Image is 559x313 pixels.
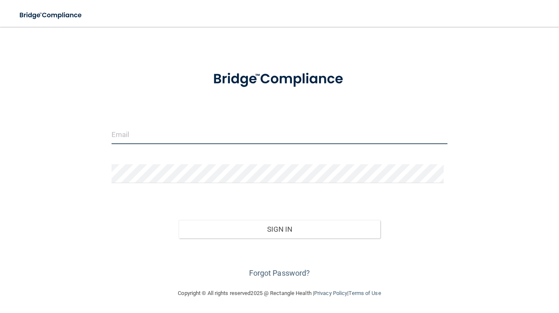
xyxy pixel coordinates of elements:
input: Email [112,125,448,144]
a: Privacy Policy [314,290,347,296]
div: Copyright © All rights reserved 2025 @ Rectangle Health | | [127,280,433,307]
img: bridge_compliance_login_screen.278c3ca4.svg [13,7,90,24]
button: Sign In [179,220,380,238]
a: Terms of Use [348,290,381,296]
a: Forgot Password? [249,269,310,277]
img: bridge_compliance_login_screen.278c3ca4.svg [199,61,361,97]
